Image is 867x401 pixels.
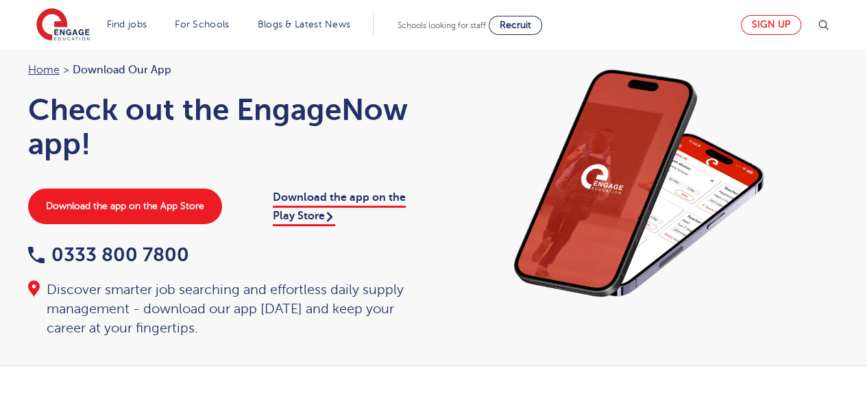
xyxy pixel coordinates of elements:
[36,8,90,42] img: Engage Education
[398,21,486,30] span: Schools looking for staff
[258,19,351,29] a: Blogs & Latest News
[28,93,420,161] h1: Check out the EngageNow app!
[28,61,420,79] nav: breadcrumb
[28,189,222,224] a: Download the app on the App Store
[741,15,801,35] a: Sign up
[273,191,406,226] a: Download the app on the Play Store
[63,64,69,76] span: >
[107,19,147,29] a: Find jobs
[489,16,542,35] a: Recruit
[73,61,171,79] span: Download our app
[28,244,189,265] a: 0333 800 7800
[28,280,420,338] div: Discover smarter job searching and effortless daily supply management - download our app [DATE] a...
[28,64,60,76] a: Home
[175,19,229,29] a: For Schools
[500,20,531,30] span: Recruit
